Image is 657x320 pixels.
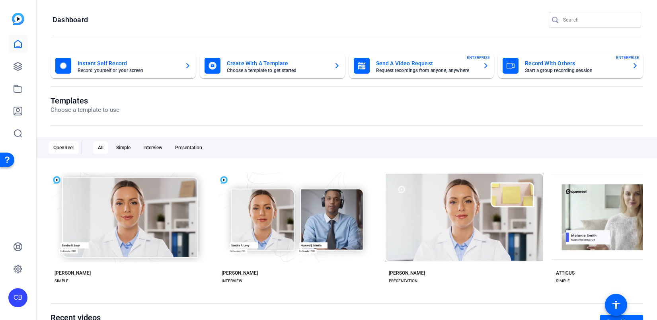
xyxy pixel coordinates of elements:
[525,59,626,68] mat-card-title: Record With Others
[563,15,635,25] input: Search
[55,270,91,276] div: [PERSON_NAME]
[525,68,626,73] mat-card-subtitle: Start a group recording session
[12,13,24,25] img: blue-gradient.svg
[611,300,621,310] mat-icon: accessibility
[200,53,345,78] button: Create With A TemplateChoose a template to get started
[222,270,258,276] div: [PERSON_NAME]
[55,278,68,284] div: SIMPLE
[78,68,178,73] mat-card-subtitle: Record yourself or your screen
[467,55,490,60] span: ENTERPRISE
[227,68,328,73] mat-card-subtitle: Choose a template to get started
[349,53,494,78] button: Send A Video RequestRequest recordings from anyone, anywhereENTERPRISE
[227,59,328,68] mat-card-title: Create With A Template
[78,59,178,68] mat-card-title: Instant Self Record
[222,278,242,284] div: INTERVIEW
[53,15,88,25] h1: Dashboard
[376,59,477,68] mat-card-title: Send A Video Request
[170,141,207,154] div: Presentation
[498,53,643,78] button: Record With OthersStart a group recording sessionENTERPRISE
[389,278,417,284] div: PRESENTATION
[51,53,196,78] button: Instant Self RecordRecord yourself or your screen
[8,288,27,307] div: CB
[111,141,135,154] div: Simple
[138,141,167,154] div: Interview
[556,278,570,284] div: SIMPLE
[556,270,575,276] div: ATTICUS
[49,141,78,154] div: OpenReel
[389,270,425,276] div: [PERSON_NAME]
[93,141,108,154] div: All
[51,96,119,105] h1: Templates
[376,68,477,73] mat-card-subtitle: Request recordings from anyone, anywhere
[616,55,639,60] span: ENTERPRISE
[51,105,119,115] p: Choose a template to use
